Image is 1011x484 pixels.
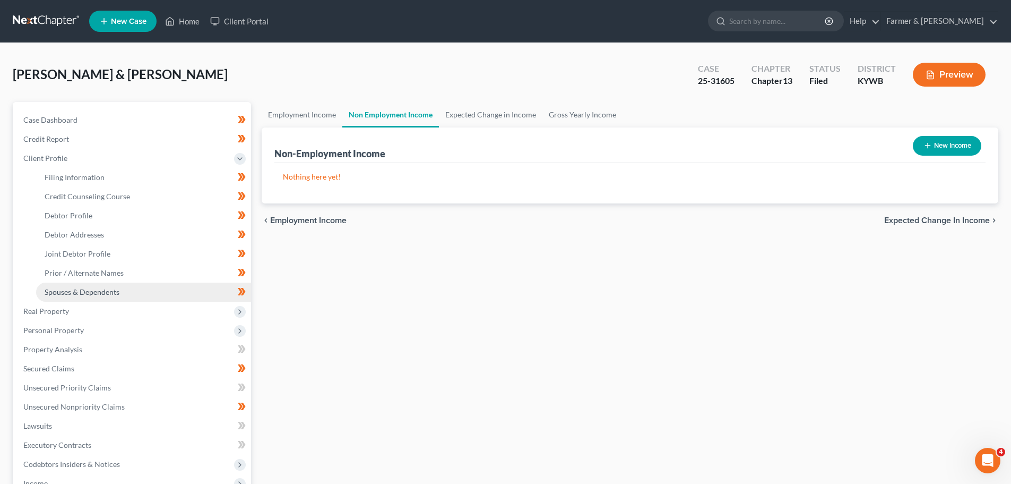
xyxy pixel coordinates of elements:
span: 4 [997,448,1005,456]
a: Case Dashboard [15,111,251,130]
a: Unsecured Priority Claims [15,378,251,397]
i: chevron_right [990,216,998,225]
span: Debtor Profile [45,211,92,220]
span: Lawsuits [23,421,52,430]
span: Credit Counseling Course [45,192,130,201]
span: Unsecured Nonpriority Claims [23,402,125,411]
span: Spouses & Dependents [45,287,119,296]
a: Spouses & Dependents [36,283,251,302]
i: chevron_left [262,216,270,225]
span: Prior / Alternate Names [45,268,124,277]
a: Help [844,12,880,31]
span: [PERSON_NAME] & [PERSON_NAME] [13,66,228,82]
a: Joint Debtor Profile [36,244,251,264]
a: Gross Yearly Income [542,102,623,128]
a: Unsecured Nonpriority Claims [15,397,251,417]
span: Expected Change in Income [884,216,990,225]
span: Case Dashboard [23,115,77,124]
span: Unsecured Priority Claims [23,383,111,392]
a: Credit Counseling Course [36,187,251,206]
div: Chapter [751,75,792,87]
span: Property Analysis [23,345,82,354]
span: Client Profile [23,154,67,163]
div: KYWB [858,75,896,87]
a: Debtor Addresses [36,225,251,244]
div: Chapter [751,63,792,75]
span: Executory Contracts [23,440,91,449]
a: Non Employment Income [342,102,439,128]
button: Expected Change in Income chevron_right [884,216,998,225]
button: chevron_left Employment Income [262,216,347,225]
a: Expected Change in Income [439,102,542,128]
a: Debtor Profile [36,206,251,225]
span: New Case [111,18,146,26]
span: Codebtors Insiders & Notices [23,460,120,469]
a: Client Portal [205,12,274,31]
input: Search by name... [729,11,826,31]
a: Employment Income [262,102,342,128]
span: Credit Report [23,134,69,143]
a: Executory Contracts [15,436,251,455]
span: Debtor Addresses [45,230,104,239]
span: Secured Claims [23,364,74,373]
span: Personal Property [23,326,84,335]
div: 25-31605 [698,75,735,87]
span: Employment Income [270,216,347,225]
span: Joint Debtor Profile [45,249,110,258]
iframe: Intercom live chat [975,448,1000,473]
div: Status [809,63,841,75]
a: Property Analysis [15,340,251,359]
span: 13 [783,75,792,86]
div: Non-Employment Income [274,147,385,160]
a: Secured Claims [15,359,251,378]
div: Filed [809,75,841,87]
a: Filing Information [36,168,251,187]
a: Farmer & [PERSON_NAME] [881,12,998,31]
button: Preview [913,63,986,87]
a: Lawsuits [15,417,251,436]
p: Nothing here yet! [283,172,977,182]
div: District [858,63,896,75]
div: Case [698,63,735,75]
a: Home [160,12,205,31]
a: Prior / Alternate Names [36,264,251,283]
span: Real Property [23,307,69,316]
button: New Income [913,136,981,156]
a: Credit Report [15,130,251,149]
span: Filing Information [45,173,105,182]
